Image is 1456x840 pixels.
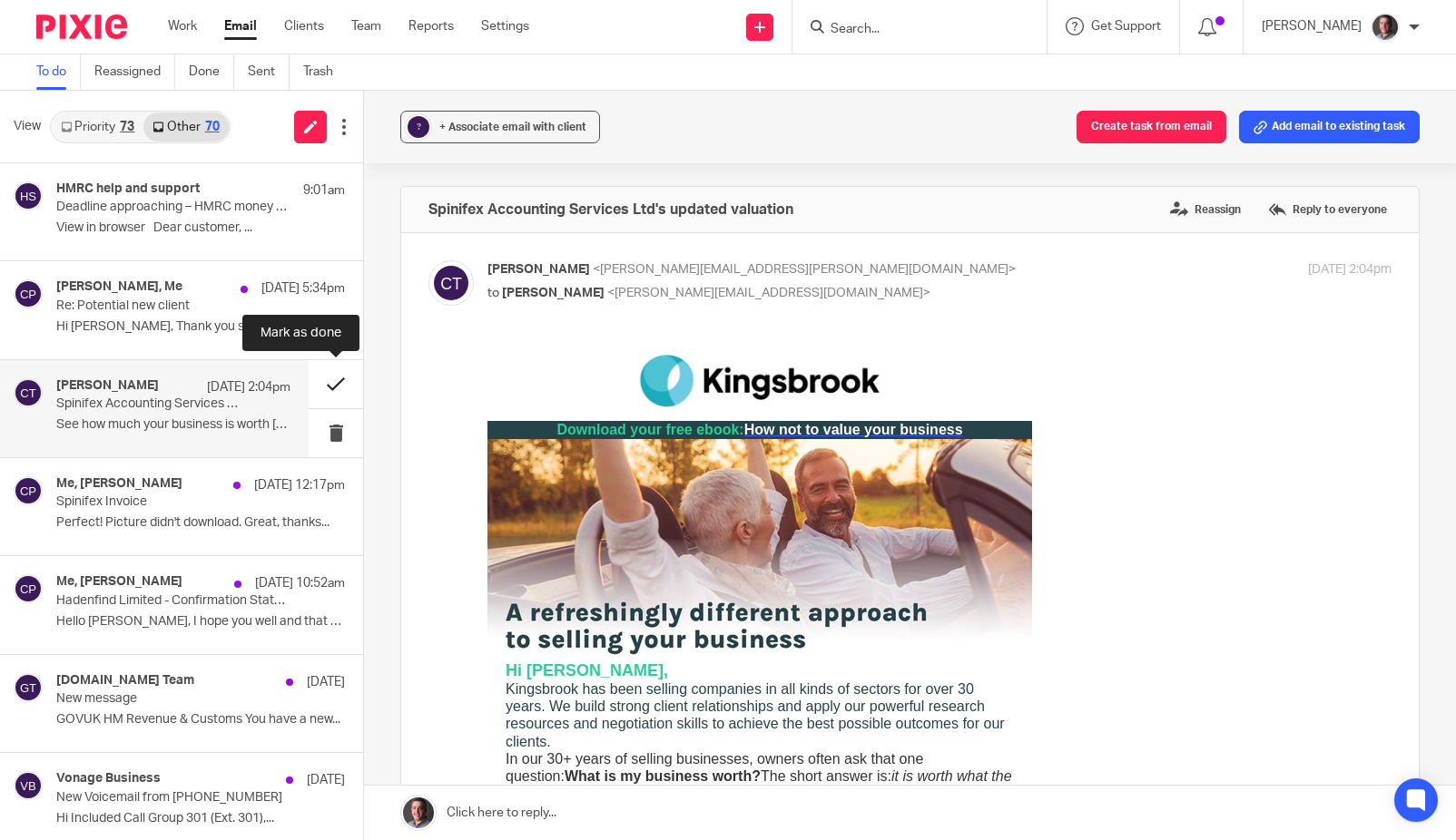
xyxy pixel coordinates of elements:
h4: [PERSON_NAME] [56,378,159,394]
p: Hi Included Call Group 301 (Ext. 301),... [56,811,345,826]
h4: Me, [PERSON_NAME] [56,476,182,492]
button: ? + Associate email with client [400,111,600,143]
a: How not to value your business [257,80,476,95]
p: [DATE] 5:34pm [261,279,345,298]
p: Hello [PERSON_NAME], I hope you well and that you... [56,614,345,630]
a: Download free ebook [227,701,437,718]
p: [DATE] [307,673,345,691]
img: svg%3E [14,279,43,308]
p: See how much your business is worth [DATE] ͏ ͏ ͏... [56,417,290,433]
div: ? [408,116,429,138]
p: Hi [PERSON_NAME], Thank you so much for getting back... [56,319,345,335]
a: Reports [408,17,454,35]
span: View [14,117,41,136]
img: svg%3E [428,260,474,306]
p: Perfect! Picture didn't download. Great, thanks... [56,515,345,531]
span: Get Support [1091,20,1161,33]
strong: Hi [PERSON_NAME], [18,319,181,337]
p: New message [56,691,287,707]
a: Email [224,17,257,35]
p: [DATE] 12:17pm [254,476,345,494]
span: [PERSON_NAME] [487,263,590,276]
div: 70 [205,121,220,133]
p: [PERSON_NAME] [1262,17,1362,35]
strong: What is my business worth? [77,426,273,442]
a: Reassigned [94,54,175,90]
button: Create task from email [1077,111,1226,143]
img: Kingsbrook [145,9,399,70]
p: GOVUK HM Revenue & Customs You have a new... [56,712,345,728]
p: In our 30+ years of selling businesses, owners often ask that one question: The short answer is: ... [18,408,526,495]
span: Download free ebook [259,701,406,718]
a: To do [36,54,81,90]
a: Priority73 [52,112,143,142]
span: <[PERSON_NAME][EMAIL_ADDRESS][DOMAIN_NAME]> [607,287,930,299]
img: Pixie [36,15,127,39]
h4: Vonage Business [56,771,161,786]
em: it is worth what the market is willing to pay for it [18,426,525,459]
a: Settings [481,17,529,35]
a: Sent [248,54,290,90]
img: svg%3E [14,378,43,407]
span: + Associate email with client [439,122,586,132]
a: Clients [284,17,324,35]
h4: [PERSON_NAME], Me [56,279,182,295]
span: FREE EBOOK [227,523,323,539]
h4: Me, [PERSON_NAME] [56,574,182,590]
strong: Download your free ebook: [69,80,256,95]
p: Re: Potential new client [56,298,287,314]
label: Reply to everyone [1264,196,1392,223]
img: svg%3E [14,673,43,702]
img: Free ebook [18,523,209,789]
img: CP%20Headshot.jpeg [1371,13,1400,42]
h4: HMRC help and support [56,181,200,197]
img: svg%3E [14,476,43,505]
p: 9:01am [303,181,345,200]
span: [PERSON_NAME] [502,287,605,299]
img: svg%3E [14,574,43,603]
span: to [487,287,499,299]
p: [DATE] 10:52am [255,574,345,592]
p: New Voicemail from [PHONE_NUMBER] [56,790,287,806]
span: How (not) to value your business [227,540,448,586]
a: Done [189,54,234,90]
span: <[PERSON_NAME][EMAIL_ADDRESS][PERSON_NAME][DOMAIN_NAME]> [593,263,1016,276]
p: Deadline approaching – HMRC money laundering supervision [56,200,287,215]
a: Team [351,17,381,35]
p: [DATE] [307,771,345,789]
span: Kingsbrook has been selling companies in all kinds of sectors for over 30 years. We build strong ... [18,339,517,407]
div: 73 [120,121,134,133]
p: Spinifex Accounting Services Ltd's updated valuation [56,396,243,412]
img: svg%3E [14,181,43,210]
h4: [DOMAIN_NAME] Team [56,673,194,689]
label: Reassign [1166,196,1245,223]
a: Other70 [143,112,228,142]
p: [DATE] 2:04pm [1308,260,1392,279]
p: Hadenfind Limited - Confirmation Statement and Company Accounts + your personal tax return [56,593,287,609]
a: Trash [303,54,347,90]
span: Buyers like traditional valuations because they focus on past performance, yet no acquirer buys a... [227,589,525,691]
button: Add email to existing task [1239,111,1420,143]
h4: Spinifex Accounting Services Ltd's updated valuation [428,200,793,219]
input: Search [829,22,992,38]
img: svg%3E [14,771,43,800]
p: View in browser﻿ Dear customer, ... [56,220,345,236]
a: Work [168,17,197,35]
p: [DATE] 2:04pm [207,378,290,396]
p: Spinifex Invoice [56,494,287,510]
